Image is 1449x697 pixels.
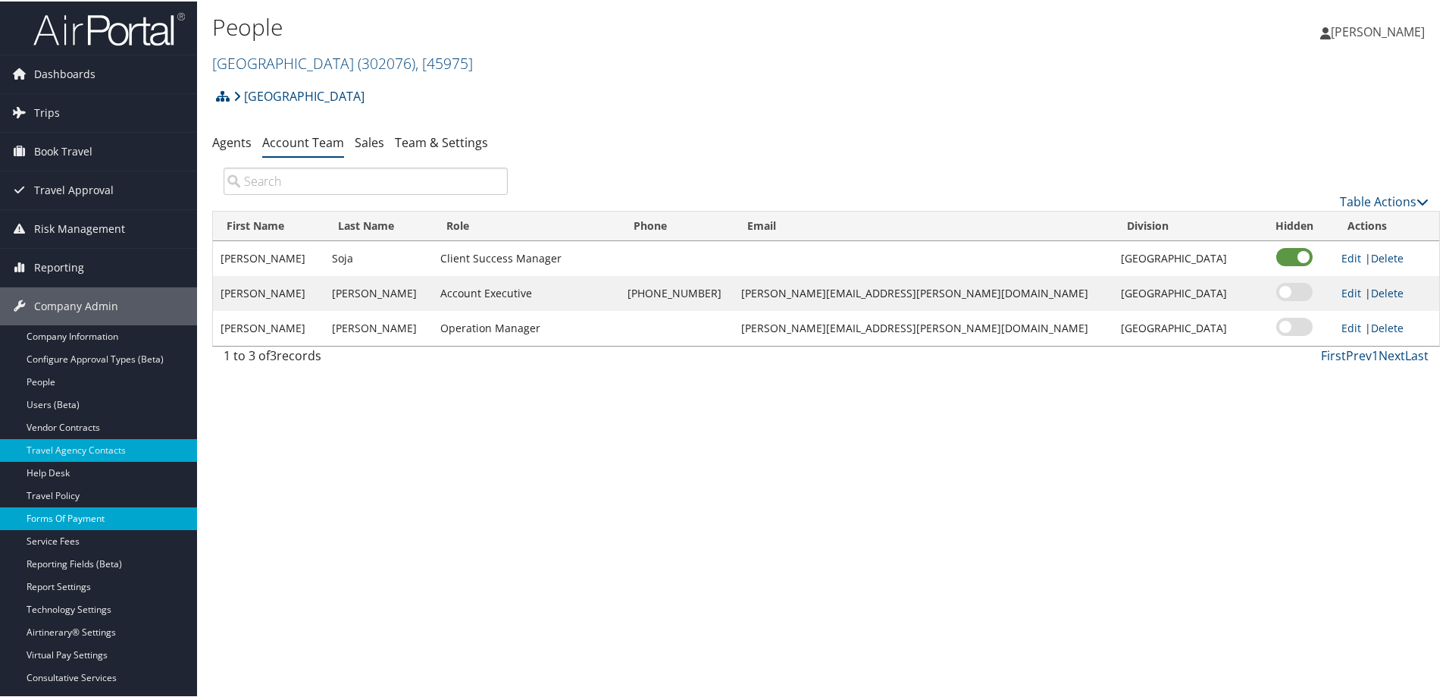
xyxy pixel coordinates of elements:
[324,309,433,344] td: [PERSON_NAME]
[233,80,365,110] a: [GEOGRAPHIC_DATA]
[1113,275,1255,309] td: [GEOGRAPHIC_DATA]
[1334,210,1439,240] th: Actions
[1113,210,1255,240] th: Division: activate to sort column ascending
[1341,319,1361,334] a: Edit
[324,275,433,309] td: [PERSON_NAME]
[395,133,488,149] a: Team & Settings
[433,309,619,344] td: Operation Manager
[34,209,125,246] span: Risk Management
[270,346,277,363] span: 3
[734,309,1113,344] td: [PERSON_NAME][EMAIL_ADDRESS][PERSON_NAME][DOMAIN_NAME]
[34,170,114,208] span: Travel Approval
[34,286,118,324] span: Company Admin
[433,210,619,240] th: Role: activate to sort column ascending
[1371,284,1404,299] a: Delete
[213,210,324,240] th: First Name: activate to sort column ascending
[1334,275,1439,309] td: |
[355,133,384,149] a: Sales
[734,275,1113,309] td: [PERSON_NAME][EMAIL_ADDRESS][PERSON_NAME][DOMAIN_NAME]
[433,240,619,275] td: Client Success Manager
[262,133,344,149] a: Account Team
[1113,309,1255,344] td: [GEOGRAPHIC_DATA]
[358,52,415,72] span: ( 302076 )
[224,345,508,371] div: 1 to 3 of records
[33,10,185,46] img: airportal-logo.png
[34,93,60,130] span: Trips
[1255,210,1334,240] th: Hidden: activate to sort column ascending
[34,54,95,92] span: Dashboards
[1113,240,1255,275] td: [GEOGRAPHIC_DATA]
[1320,8,1440,53] a: [PERSON_NAME]
[1334,309,1439,344] td: |
[213,275,324,309] td: [PERSON_NAME]
[1371,250,1404,264] a: Delete
[324,210,433,240] th: Last Name: activate to sort column ascending
[1334,240,1439,275] td: |
[34,247,84,285] span: Reporting
[1346,346,1372,363] a: Prev
[1371,319,1404,334] a: Delete
[212,10,1031,42] h1: People
[1341,284,1361,299] a: Edit
[1340,192,1429,209] a: Table Actions
[1379,346,1405,363] a: Next
[212,52,473,72] a: [GEOGRAPHIC_DATA]
[213,240,324,275] td: [PERSON_NAME]
[34,131,92,169] span: Book Travel
[1372,346,1379,363] a: 1
[212,133,252,149] a: Agents
[1405,346,1429,363] a: Last
[1341,250,1361,264] a: Edit
[324,240,433,275] td: Soja
[1331,22,1425,39] span: [PERSON_NAME]
[620,275,734,309] td: [PHONE_NUMBER]
[1321,346,1346,363] a: First
[213,309,324,344] td: [PERSON_NAME]
[433,275,619,309] td: Account Executive
[224,166,508,193] input: Search
[734,210,1113,240] th: Email: activate to sort column ascending
[620,210,734,240] th: Phone
[415,52,473,72] span: , [ 45975 ]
